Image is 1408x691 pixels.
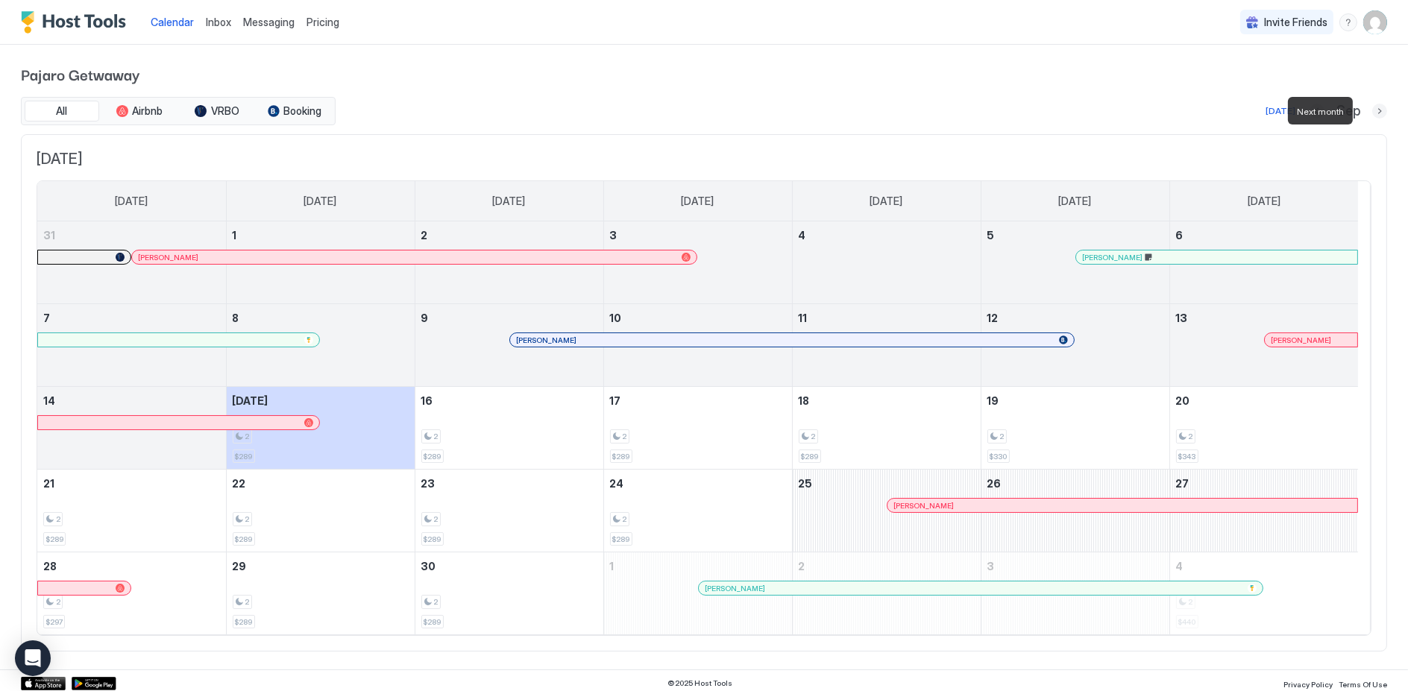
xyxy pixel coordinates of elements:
span: 3 [987,560,995,572]
span: 14 [43,394,55,407]
td: September 24, 2025 [603,470,792,552]
div: menu [1339,13,1357,31]
a: September 30, 2025 [415,552,603,580]
div: Open Intercom Messenger [15,640,51,676]
button: Airbnb [102,101,177,122]
span: $343 [1178,452,1196,461]
span: 2 [434,432,439,441]
span: 20 [1176,394,1190,407]
button: All [25,101,99,122]
a: September 7, 2025 [37,304,226,332]
a: September 15, 2025 [227,387,415,414]
a: Friday [1044,181,1107,221]
a: Google Play Store [72,677,116,690]
span: 28 [43,560,57,572]
a: September 19, 2025 [981,387,1169,414]
a: Inbox [206,14,231,30]
span: 1 [233,229,237,242]
a: October 1, 2025 [604,552,792,580]
span: 18 [799,394,810,407]
span: 30 [421,560,436,572]
span: 2 [799,560,805,572]
a: Thursday [855,181,918,221]
button: Next month [1372,104,1387,119]
span: 22 [233,477,246,490]
a: September 18, 2025 [793,387,981,414]
td: September 4, 2025 [792,221,981,304]
span: 7 [43,312,50,324]
span: 8 [233,312,239,324]
span: Next month [1297,106,1344,117]
a: October 2, 2025 [793,552,981,580]
td: September 13, 2025 [1169,304,1358,387]
td: September 15, 2025 [226,387,415,470]
a: Terms Of Use [1339,675,1387,691]
span: 2 [245,597,250,607]
span: 2 [56,514,60,524]
a: September 26, 2025 [981,470,1169,497]
td: September 22, 2025 [226,470,415,552]
span: 2 [245,514,250,524]
div: [PERSON_NAME] [1082,253,1351,262]
span: 11 [799,312,808,324]
a: October 4, 2025 [1170,552,1359,580]
a: September 4, 2025 [793,221,981,249]
span: Terms Of Use [1339,680,1387,689]
div: [PERSON_NAME] [893,501,1351,511]
span: $289 [235,452,253,461]
span: 3 [610,229,617,242]
span: 9 [421,312,429,324]
span: Calendar [151,16,194,28]
td: September 30, 2025 [415,552,603,635]
span: 2 [811,432,816,441]
span: 21 [43,477,54,490]
a: Host Tools Logo [21,11,133,34]
a: September 11, 2025 [793,304,981,332]
a: September 1, 2025 [227,221,415,249]
a: Saturday [1233,181,1295,221]
span: 2 [623,514,627,524]
td: September 25, 2025 [792,470,981,552]
a: Calendar [151,14,194,30]
a: Monday [289,181,352,221]
a: September 29, 2025 [227,552,415,580]
a: September 22, 2025 [227,470,415,497]
span: [PERSON_NAME] [705,584,765,593]
span: 10 [610,312,622,324]
a: Sunday [100,181,163,221]
span: 23 [421,477,436,490]
span: 2 [434,597,439,607]
td: September 29, 2025 [226,552,415,635]
div: [PERSON_NAME] [138,253,691,262]
a: September 28, 2025 [37,552,226,580]
span: 5 [987,229,995,242]
td: September 27, 2025 [1169,470,1358,552]
span: [DATE] [1248,195,1280,208]
button: VRBO [180,101,254,122]
a: September 21, 2025 [37,470,226,497]
a: September 12, 2025 [981,304,1169,332]
span: Privacy Policy [1283,680,1333,689]
span: VRBO [211,104,239,118]
span: [DATE] [1059,195,1092,208]
span: $330 [990,452,1008,461]
td: September 9, 2025 [415,304,603,387]
span: [DATE] [493,195,526,208]
a: September 13, 2025 [1170,304,1359,332]
span: 17 [610,394,621,407]
td: September 16, 2025 [415,387,603,470]
span: Inbox [206,16,231,28]
div: App Store [21,677,66,690]
a: September 3, 2025 [604,221,792,249]
div: [PERSON_NAME] [1271,335,1351,345]
td: October 4, 2025 [1169,552,1358,635]
td: September 7, 2025 [37,304,226,387]
span: $289 [612,534,630,544]
span: 2 [1000,432,1005,441]
span: [DATE] [233,394,268,407]
td: October 1, 2025 [603,552,792,635]
a: Tuesday [478,181,541,221]
span: 2 [434,514,439,524]
td: September 5, 2025 [981,221,1169,304]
